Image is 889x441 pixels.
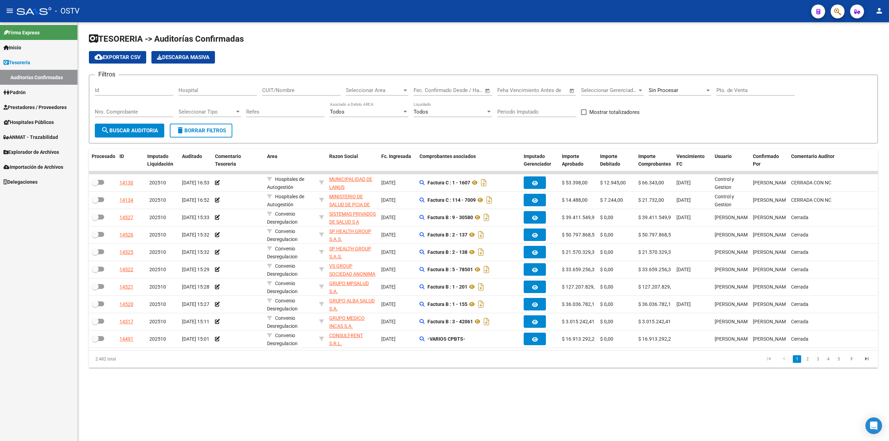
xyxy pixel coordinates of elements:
[753,301,790,307] span: [PERSON_NAME]
[676,301,691,307] span: [DATE]
[600,232,613,238] span: $ 0,00
[149,215,166,220] span: 202510
[414,87,442,93] input: Fecha inicio
[753,284,790,290] span: [PERSON_NAME]
[157,54,209,60] span: Descarga Masiva
[119,335,133,343] div: 14491
[329,297,376,311] div: - 30718039734
[329,246,371,259] span: SP HEALTH GROUP S.A.S.
[182,153,202,159] span: Auditado
[94,54,141,60] span: Exportar CSV
[600,284,613,290] span: $ 0,00
[753,232,790,238] span: [PERSON_NAME]
[638,153,671,167] span: Importe Comprobantes
[176,127,226,134] span: Borrar Filtros
[791,197,831,203] span: CERRADA CON NC
[600,197,623,203] span: $ 7.244,00
[381,284,396,290] span: [DATE]
[600,319,613,324] span: $ 0,00
[149,301,166,307] span: 202510
[427,319,473,324] strong: Factura B : 3 - 42061
[329,332,376,346] div: - 30710542372
[267,228,298,242] span: Convenio Desregulacion
[414,109,428,115] span: Todos
[346,87,402,93] span: Seleccionar Area
[3,133,58,141] span: ANMAT - Trazabilidad
[330,109,344,115] span: Todos
[753,180,790,185] span: [PERSON_NAME]
[715,284,752,290] span: [PERSON_NAME]
[427,301,467,307] strong: Factura B : 1 - 155
[427,215,473,220] strong: Factura B : 9 - 30580
[715,267,752,272] span: [PERSON_NAME]
[600,336,613,342] span: $ 0,00
[802,353,813,365] li: page 2
[791,232,808,238] span: Cerrada
[427,336,465,342] strong: -VARIOS CPBTS-
[95,69,119,79] h3: Filtros
[101,126,109,134] mat-icon: search
[419,153,476,159] span: Comprobantes asociados
[791,284,808,290] span: Cerrada
[715,215,752,220] span: [PERSON_NAME]
[524,153,551,167] span: Imputado Gerenciador
[715,232,752,238] span: [PERSON_NAME]
[119,318,133,326] div: 14517
[212,149,264,172] datatable-header-cell: Comentario Tesoreria
[875,7,883,15] mat-icon: person
[149,284,166,290] span: 202510
[715,176,738,214] span: Control y Gestion Hospitales Públicos (OSTV)
[329,176,372,190] span: MUNICIPALIDAD DE LANUS
[427,232,467,238] strong: Factura B : 2 - 137
[144,149,179,172] datatable-header-cell: Imputado Liquidación
[791,180,831,185] span: CERRADA CON NC
[597,149,635,172] datatable-header-cell: Importe Debitado
[329,298,375,311] span: GRUPO ALBA SALUD S.A.
[147,153,173,167] span: Imputado Liquidación
[562,215,597,220] span: $ 39.411.549,90
[267,263,298,277] span: Convenio Desregulacion
[791,336,808,342] span: Cerrada
[89,34,244,44] span: TESORERIA -> Auditorías Confirmadas
[182,284,209,290] span: [DATE] 15:28
[329,210,376,225] div: - 30592558951
[753,249,790,255] span: [PERSON_NAME]
[89,51,146,64] button: Exportar CSV
[95,124,164,138] button: Buscar Auditoria
[476,281,485,292] i: Descargar documento
[329,245,376,259] div: - 30715935933
[119,179,133,187] div: 14130
[568,87,576,95] button: Open calendar
[176,126,184,134] mat-icon: delete
[834,355,843,363] a: 5
[823,353,833,365] li: page 4
[638,215,674,220] span: $ 39.411.549,90
[149,249,166,255] span: 202510
[559,149,597,172] datatable-header-cell: Importe Aprobado
[3,163,63,171] span: Importación de Archivos
[638,284,676,290] span: $ 127.207.829,00
[182,336,209,342] span: [DATE] 15:01
[119,153,124,159] span: ID
[791,153,834,159] span: Comentario Auditor
[638,301,674,307] span: $ 36.036.782,10
[119,300,133,308] div: 14520
[715,336,752,342] span: [PERSON_NAME]
[427,180,470,185] strong: Factura C : 1 - 1607
[712,149,750,172] datatable-header-cell: Usuario
[329,315,365,329] span: GRUPO MEDICO INCAS S.A.
[381,215,396,220] span: [DATE]
[791,301,808,307] span: Cerrada
[753,319,790,324] span: [PERSON_NAME]
[3,118,54,126] span: Hospitales Públicos
[792,353,802,365] li: page 1
[267,298,298,311] span: Convenio Desregulacion
[381,301,396,307] span: [DATE]
[793,355,801,363] a: 1
[521,149,559,172] datatable-header-cell: Imputado Gerenciador
[562,197,588,203] span: $ 14.488,00
[482,264,491,275] i: Descargar documento
[267,315,298,329] span: Convenio Desregulacion
[381,197,396,203] span: [DATE]
[3,59,30,66] span: Tesorería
